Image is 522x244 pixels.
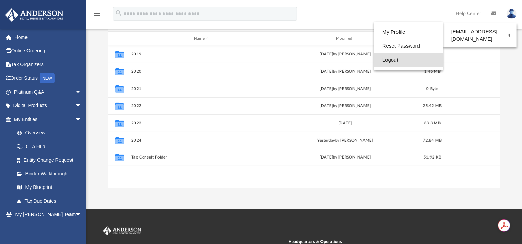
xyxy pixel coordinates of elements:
span: arrow_drop_down [75,99,89,113]
span: arrow_drop_down [75,208,89,222]
a: Tax Due Dates [10,194,92,208]
a: Overview [10,126,92,140]
button: 2022 [131,104,272,108]
div: [DATE] by [PERSON_NAME] [275,69,416,75]
a: My Entitiesarrow_drop_down [5,112,92,126]
div: id [111,35,128,42]
span: yesterday [318,139,335,142]
div: Modified [275,35,416,42]
span: 25.42 MB [423,104,442,108]
span: 72.84 MB [423,139,442,142]
button: 2024 [131,138,272,143]
a: My [PERSON_NAME] Teamarrow_drop_down [5,208,89,222]
span: 51.92 KB [424,155,441,159]
a: Logout [374,53,443,67]
div: [DATE] by [PERSON_NAME] [275,154,416,161]
div: Name [131,35,272,42]
img: Anderson Advisors Platinum Portal [3,8,65,22]
span: 1.46 MB [424,70,441,73]
div: NEW [40,73,55,83]
a: menu [93,13,101,18]
button: Tax Consult Folder [131,155,272,160]
a: Order StatusNEW [5,71,92,85]
a: Binder Walkthrough [10,167,92,181]
div: [DATE] by [PERSON_NAME] [275,103,416,109]
a: My Blueprint [10,181,89,194]
a: Home [5,30,92,44]
a: My Profile [374,25,443,39]
span: 83.3 MB [424,121,441,125]
button: 2021 [131,87,272,91]
img: Anderson Advisors Platinum Portal [101,226,143,235]
div: grid [108,45,500,188]
a: Platinum Q&Aarrow_drop_down [5,85,92,99]
div: by [PERSON_NAME] [275,138,416,144]
a: Reset Password [374,39,443,53]
i: search [115,9,122,17]
a: Online Ordering [5,44,92,58]
div: [DATE] by [PERSON_NAME] [275,51,416,58]
span: arrow_drop_down [75,112,89,126]
a: Entity Change Request [10,153,92,167]
a: CTA Hub [10,140,92,153]
a: Digital Productsarrow_drop_down [5,99,92,113]
span: arrow_drop_down [75,85,89,99]
span: 0 Byte [427,87,439,91]
a: Tax Organizers [5,58,92,71]
img: User Pic [507,9,517,19]
div: [DATE] [275,120,416,126]
button: 2020 [131,69,272,74]
div: [DATE] by [PERSON_NAME] [275,86,416,92]
a: [EMAIL_ADDRESS][DOMAIN_NAME] [443,25,517,45]
i: menu [93,10,101,18]
button: 2019 [131,52,272,57]
button: 2023 [131,121,272,125]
